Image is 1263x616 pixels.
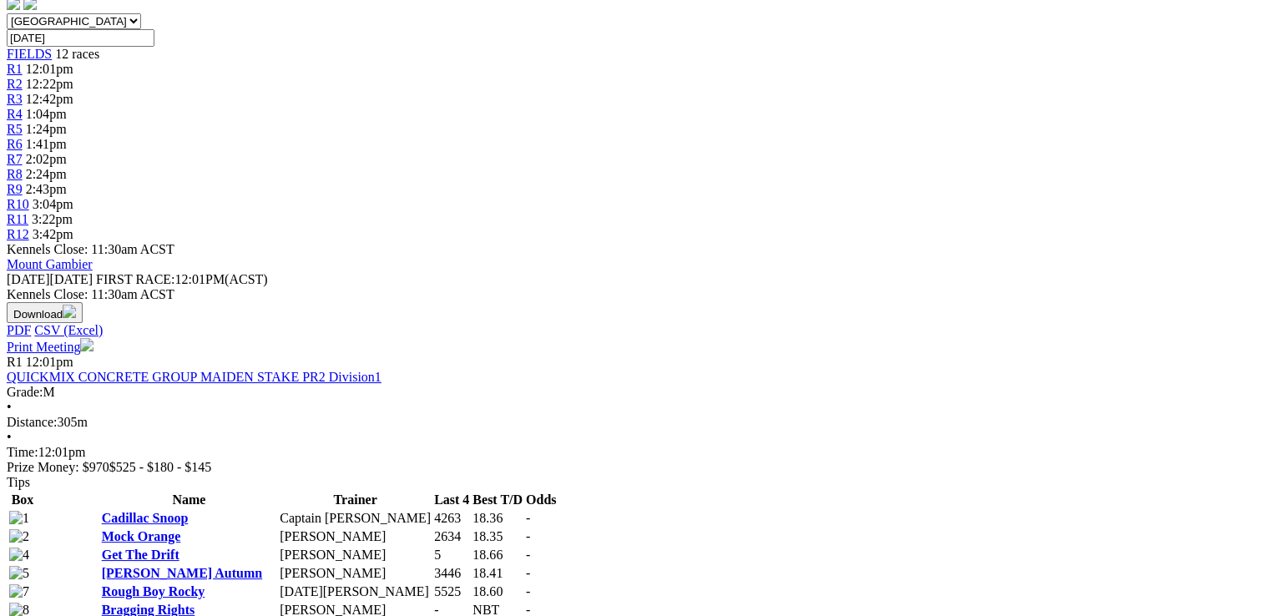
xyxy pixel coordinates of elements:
[7,385,1256,400] div: M
[7,197,29,211] a: R10
[433,583,470,600] td: 5525
[9,566,29,581] img: 5
[96,272,268,286] span: 12:01PM(ACST)
[9,584,29,599] img: 7
[26,77,73,91] span: 12:22pm
[7,302,83,323] button: Download
[279,565,432,582] td: [PERSON_NAME]
[26,107,67,121] span: 1:04pm
[26,167,67,181] span: 2:24pm
[7,355,23,369] span: R1
[279,510,432,527] td: Captain [PERSON_NAME]
[7,415,1256,430] div: 305m
[472,528,523,545] td: 18.35
[7,445,38,459] span: Time:
[279,547,432,563] td: [PERSON_NAME]
[102,548,179,562] a: Get The Drift
[7,323,31,337] a: PDF
[7,460,1256,475] div: Prize Money: $970
[7,370,381,384] a: QUICKMIX CONCRETE GROUP MAIDEN STAKE PR2 Division1
[433,565,470,582] td: 3446
[472,565,523,582] td: 18.41
[526,548,530,562] span: -
[7,287,1256,302] div: Kennels Close: 11:30am ACST
[526,511,530,525] span: -
[7,62,23,76] a: R1
[433,510,470,527] td: 4263
[102,511,189,525] a: Cadillac Snoop
[33,197,73,211] span: 3:04pm
[96,272,174,286] span: FIRST RACE:
[7,167,23,181] a: R8
[7,29,154,47] input: Select date
[26,355,73,369] span: 12:01pm
[7,340,93,354] a: Print Meeting
[7,92,23,106] a: R3
[9,548,29,563] img: 4
[109,460,212,474] span: $525 - $180 - $145
[7,122,23,136] a: R5
[279,528,432,545] td: [PERSON_NAME]
[7,475,30,489] span: Tips
[472,510,523,527] td: 18.36
[472,547,523,563] td: 18.66
[102,584,205,598] a: Rough Boy Rocky
[7,445,1256,460] div: 12:01pm
[32,212,73,226] span: 3:22pm
[526,566,530,580] span: -
[7,272,50,286] span: [DATE]
[7,257,93,271] a: Mount Gambier
[34,323,103,337] a: CSV (Excel)
[279,583,432,600] td: [DATE][PERSON_NAME]
[26,122,67,136] span: 1:24pm
[472,492,523,508] th: Best T/D
[7,385,43,399] span: Grade:
[7,242,174,256] span: Kennels Close: 11:30am ACST
[26,62,73,76] span: 12:01pm
[433,528,470,545] td: 2634
[526,584,530,598] span: -
[26,182,67,196] span: 2:43pm
[525,492,557,508] th: Odds
[102,529,181,543] a: Mock Orange
[7,212,28,226] a: R11
[7,400,12,414] span: •
[472,583,523,600] td: 18.60
[80,338,93,351] img: printer.svg
[433,492,470,508] th: Last 4
[7,323,1256,338] div: Download
[7,152,23,166] a: R7
[279,492,432,508] th: Trainer
[12,492,34,507] span: Box
[7,430,12,444] span: •
[7,227,29,241] a: R12
[26,92,73,106] span: 12:42pm
[7,107,23,121] a: R4
[102,566,262,580] a: [PERSON_NAME] Autumn
[7,47,52,61] a: FIELDS
[7,137,23,151] a: R6
[63,305,76,318] img: download.svg
[9,511,29,526] img: 1
[33,227,73,241] span: 3:42pm
[7,182,23,196] a: R9
[526,529,530,543] span: -
[7,415,57,429] span: Distance:
[101,492,278,508] th: Name
[9,529,29,544] img: 2
[7,77,23,91] a: R2
[7,272,93,286] span: [DATE]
